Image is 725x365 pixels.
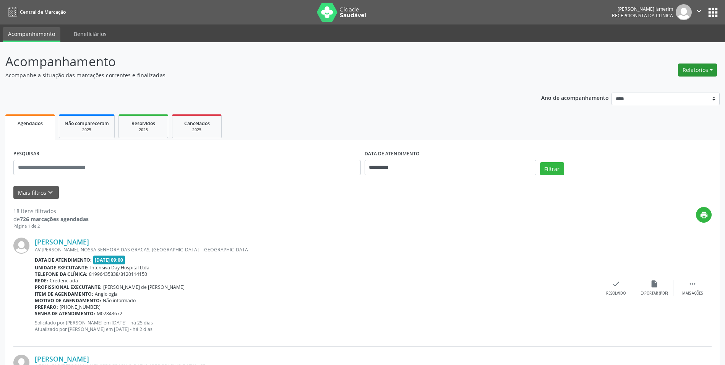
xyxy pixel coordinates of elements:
p: Solicitado por [PERSON_NAME] em [DATE] - há 25 dias Atualizado por [PERSON_NAME] em [DATE] - há 2... [35,319,597,332]
div: de [13,215,89,223]
span: [DATE] 09:00 [93,256,125,264]
button:  [692,4,706,20]
b: Data de atendimento: [35,257,92,263]
b: Unidade executante: [35,264,89,271]
button: Mais filtroskeyboard_arrow_down [13,186,59,199]
span: Angiologia [95,291,118,297]
span: [PERSON_NAME] de [PERSON_NAME] [103,284,185,290]
div: 2025 [65,127,109,133]
img: img [13,238,29,254]
button: Filtrar [540,162,564,175]
div: Mais ações [682,291,703,296]
b: Item de agendamento: [35,291,93,297]
div: 2025 [178,127,216,133]
span: M02843672 [97,310,122,317]
a: Central de Marcação [5,6,66,18]
div: 18 itens filtrados [13,207,89,215]
label: DATA DE ATENDIMENTO [365,148,420,160]
span: Central de Marcação [20,9,66,15]
span: Não informado [103,297,136,304]
a: Beneficiários [68,27,112,41]
span: [PHONE_NUMBER] [60,304,101,310]
b: Preparo: [35,304,58,310]
i: check [612,280,620,288]
div: Página 1 de 2 [13,223,89,230]
b: Motivo de agendamento: [35,297,101,304]
b: Senha de atendimento: [35,310,95,317]
a: Acompanhamento [3,27,60,42]
p: Acompanhe a situação das marcações correntes e finalizadas [5,71,505,79]
i:  [695,7,703,15]
p: Acompanhamento [5,52,505,71]
i: print [700,211,708,219]
button: apps [706,6,720,19]
a: [PERSON_NAME] [35,238,89,246]
img: img [676,4,692,20]
span: Recepcionista da clínica [612,12,673,19]
i: keyboard_arrow_down [46,188,55,197]
div: AV [PERSON_NAME], NOSSA SENHORA DAS GRACAS, [GEOGRAPHIC_DATA] - [GEOGRAPHIC_DATA] [35,246,597,253]
strong: 726 marcações agendadas [20,215,89,223]
span: Credenciada [50,277,78,284]
span: Resolvidos [131,120,155,127]
i:  [688,280,697,288]
i: insert_drive_file [650,280,659,288]
a: [PERSON_NAME] [35,355,89,363]
span: Não compareceram [65,120,109,127]
div: [PERSON_NAME] Ismerim [612,6,673,12]
b: Rede: [35,277,48,284]
button: Relatórios [678,64,717,77]
div: Exportar (PDF) [641,291,668,296]
p: Ano de acompanhamento [541,93,609,102]
span: Intensiva Day Hospital Ltda [90,264,149,271]
div: Resolvido [606,291,626,296]
span: 81996435838/8120114150 [89,271,147,277]
b: Profissional executante: [35,284,102,290]
div: 2025 [124,127,162,133]
span: Cancelados [184,120,210,127]
span: Agendados [18,120,43,127]
button: print [696,207,712,223]
label: PESQUISAR [13,148,39,160]
b: Telefone da clínica: [35,271,88,277]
